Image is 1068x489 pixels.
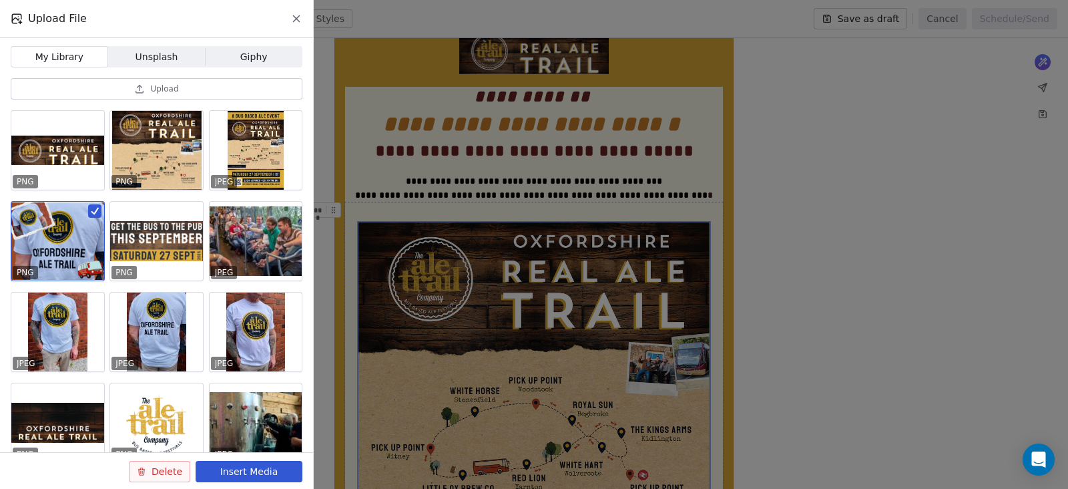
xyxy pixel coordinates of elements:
p: PNG [115,449,133,460]
p: PNG [115,176,133,187]
div: Open Intercom Messenger [1023,444,1055,476]
p: PNG [17,267,34,278]
p: JPEG [215,176,234,187]
button: Upload [11,78,302,100]
span: Upload File [28,11,87,27]
p: JPEG [17,358,35,369]
p: PNG [115,267,133,278]
p: PNG [17,176,34,187]
p: JPEG [215,358,234,369]
p: JPEG [115,358,134,369]
p: JPEG [215,267,234,278]
p: JPEG [215,449,234,460]
span: Upload [150,84,178,94]
p: PNG [17,449,34,460]
span: Giphy [240,50,268,64]
button: Insert Media [196,461,302,482]
span: Unsplash [136,50,178,64]
button: Delete [129,461,190,482]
